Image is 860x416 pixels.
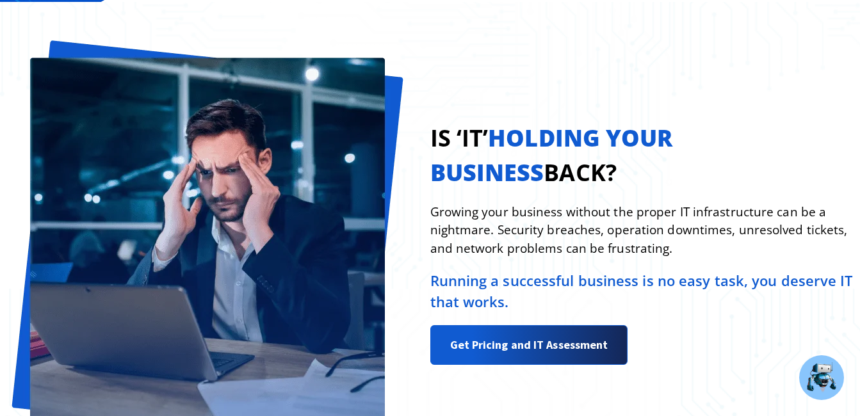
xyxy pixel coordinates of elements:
[430,325,628,365] a: Get Pricing and IT Assessment
[430,121,856,190] h2: Is ‘IT’ back?
[450,332,608,358] span: Get Pricing and IT Assessment
[430,203,856,258] p: Growing your business without the proper IT infrastructure can be a nightmare. Security breaches,...
[430,122,673,188] strong: holding your business
[430,270,856,312] p: Running a successful business is no easy task, you deserve IT that works.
